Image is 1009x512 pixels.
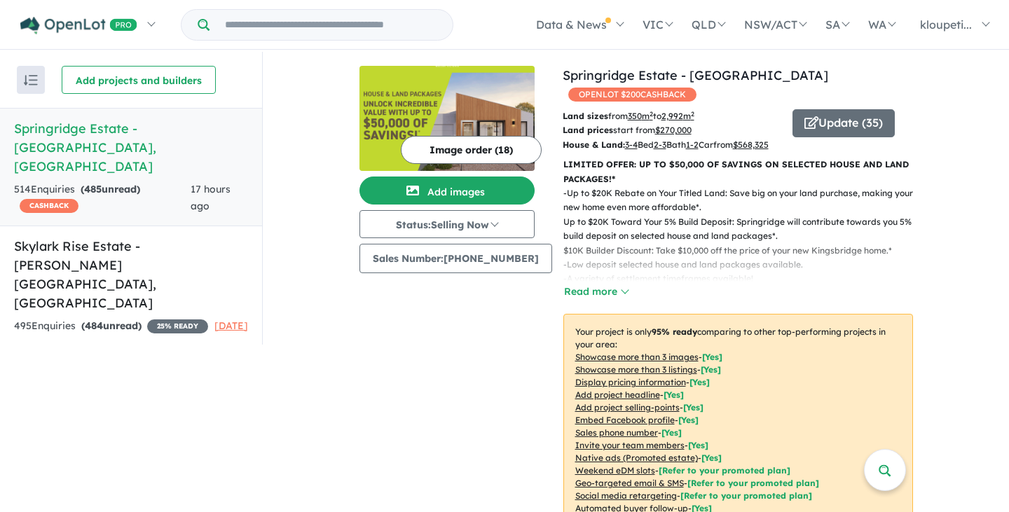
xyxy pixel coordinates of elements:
[661,427,682,438] span: [ Yes ]
[575,478,684,488] u: Geo-targeted email & SMS
[401,136,542,164] button: Image order (18)
[575,389,660,400] u: Add project headline
[563,186,924,258] p: - Up to $20K Rebate on Your Titled Land: Save big on your land purchase, making your new home eve...
[680,490,812,501] span: [Refer to your promoted plan]
[81,183,140,195] strong: ( unread)
[687,478,819,488] span: [Refer to your promoted plan]
[689,377,710,387] span: [ Yes ]
[563,123,782,137] p: start from
[14,119,248,176] h5: Springridge Estate - [GEOGRAPHIC_DATA] , [GEOGRAPHIC_DATA]
[654,139,666,150] u: 2-3
[214,319,248,332] span: [DATE]
[792,109,895,137] button: Update (35)
[563,111,608,121] b: Land sizes
[575,452,698,463] u: Native ads (Promoted estate)
[575,427,658,438] u: Sales phone number
[701,452,722,463] span: [Yes]
[575,465,655,476] u: Weekend eDM slots
[20,199,78,213] span: CASHBACK
[85,319,103,332] span: 484
[212,10,450,40] input: Try estate name, suburb, builder or developer
[191,183,231,212] span: 17 hours ago
[661,111,694,121] u: 2,992 m
[664,389,684,400] span: [ Yes ]
[653,111,694,121] span: to
[575,440,685,450] u: Invite your team members
[563,138,782,152] p: Bed Bath Car from
[20,17,137,34] img: Openlot PRO Logo White
[691,110,694,118] sup: 2
[563,109,782,123] p: from
[575,490,677,501] u: Social media retargeting
[701,364,721,375] span: [ Yes ]
[733,139,769,150] u: $ 568,325
[563,258,924,272] p: - Low deposit selected house and land packages available.
[359,244,552,273] button: Sales Number:[PHONE_NUMBER]
[655,125,692,135] u: $ 270,000
[575,377,686,387] u: Display pricing information
[575,364,697,375] u: Showcase more than 3 listings
[575,402,680,413] u: Add project selling-points
[678,415,699,425] span: [ Yes ]
[147,319,208,333] span: 25 % READY
[563,125,613,135] b: Land prices
[702,352,722,362] span: [ Yes ]
[563,284,629,300] button: Read more
[359,177,535,205] button: Add images
[568,88,696,102] span: OPENLOT $ 200 CASHBACK
[659,465,790,476] span: [Refer to your promoted plan]
[563,272,924,286] p: - A variety of settlement timeframes available!
[625,139,638,150] u: 3-4
[359,66,535,171] img: Springridge Estate - Wallan
[683,402,703,413] span: [ Yes ]
[84,183,102,195] span: 485
[62,66,216,94] button: Add projects and builders
[14,181,191,215] div: 514 Enquir ies
[24,75,38,85] img: sort.svg
[575,352,699,362] u: Showcase more than 3 images
[650,110,653,118] sup: 2
[14,318,208,335] div: 495 Enquir ies
[563,139,625,150] b: House & Land:
[359,210,535,238] button: Status:Selling Now
[563,158,913,186] p: LIMITED OFFER: UP TO $50,000 OF SAVINGS ON SELECTED HOUSE AND LAND PACKAGES!*
[686,139,699,150] u: 1-2
[575,415,675,425] u: Embed Facebook profile
[688,440,708,450] span: [ Yes ]
[14,237,248,312] h5: Skylark Rise Estate - [PERSON_NAME][GEOGRAPHIC_DATA] , [GEOGRAPHIC_DATA]
[920,18,972,32] span: kloupeti...
[628,111,653,121] u: 350 m
[563,67,828,83] a: Springridge Estate - [GEOGRAPHIC_DATA]
[652,326,697,337] b: 95 % ready
[81,319,142,332] strong: ( unread)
